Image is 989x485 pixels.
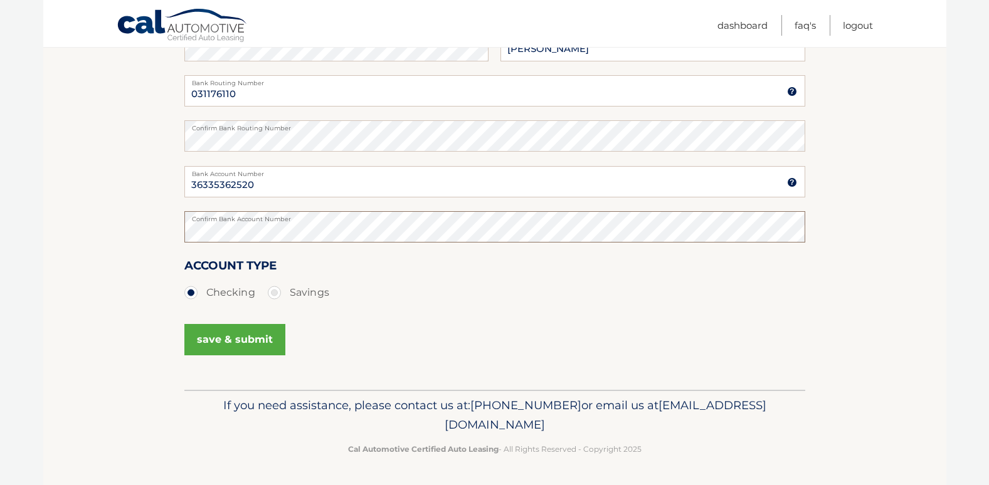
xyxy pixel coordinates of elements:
[795,15,816,36] a: FAQ's
[843,15,873,36] a: Logout
[117,8,248,44] a: Cal Automotive
[184,166,805,197] input: Bank Account Number
[787,177,797,187] img: tooltip.svg
[184,75,805,107] input: Bank Routing Number
[470,398,581,412] span: [PHONE_NUMBER]
[193,395,797,435] p: If you need assistance, please contact us at: or email us at
[184,166,805,176] label: Bank Account Number
[787,86,797,96] img: tooltip.svg
[184,256,277,279] label: Account Type
[268,280,329,305] label: Savings
[184,280,255,305] label: Checking
[184,75,805,85] label: Bank Routing Number
[184,120,805,130] label: Confirm Bank Routing Number
[717,15,768,36] a: Dashboard
[184,324,285,355] button: save & submit
[184,211,805,221] label: Confirm Bank Account Number
[193,442,797,456] p: - All Rights Reserved - Copyright 2025
[348,444,499,454] strong: Cal Automotive Certified Auto Leasing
